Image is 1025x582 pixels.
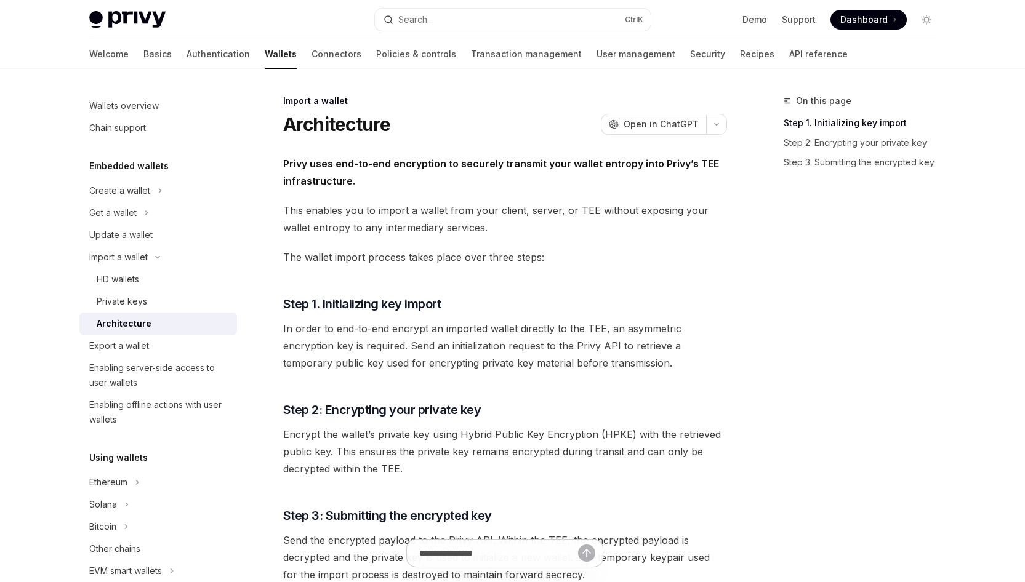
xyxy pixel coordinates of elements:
[79,95,237,117] a: Wallets overview
[376,39,456,69] a: Policies & controls
[89,98,159,113] div: Wallets overview
[624,118,699,130] span: Open in ChatGPT
[789,39,848,69] a: API reference
[89,497,117,512] div: Solana
[89,121,146,135] div: Chain support
[89,183,150,198] div: Create a wallet
[89,361,230,390] div: Enabling server-side access to user wallets
[283,95,727,107] div: Import a wallet
[312,39,361,69] a: Connectors
[79,357,237,394] a: Enabling server-side access to user wallets
[830,10,907,30] a: Dashboard
[89,338,149,353] div: Export a wallet
[742,14,767,26] a: Demo
[89,519,116,534] div: Bitcoin
[471,39,582,69] a: Transaction management
[79,117,237,139] a: Chain support
[283,113,391,135] h1: Architecture
[283,401,481,418] span: Step 2: Encrypting your private key
[79,538,237,560] a: Other chains
[97,316,151,331] div: Architecture
[97,294,147,309] div: Private keys
[375,9,651,31] button: Search...CtrlK
[89,250,148,265] div: Import a wallet
[578,544,595,562] button: Send message
[97,272,139,287] div: HD wallets
[283,426,727,477] span: Encrypt the wallet’s private key using Hybrid Public Key Encryption (HPKE) with the retrieved pub...
[784,133,946,153] a: Step 2: Encrypting your private key
[283,249,727,266] span: The wallet import process takes place over three steps:
[89,397,230,427] div: Enabling offline actions with user wallets
[143,39,172,69] a: Basics
[89,159,169,173] h5: Embedded wallets
[187,39,250,69] a: Authentication
[917,10,936,30] button: Toggle dark mode
[89,541,140,556] div: Other chains
[79,268,237,290] a: HD wallets
[597,39,675,69] a: User management
[840,14,888,26] span: Dashboard
[784,153,946,172] a: Step 3: Submitting the encrypted key
[89,205,137,220] div: Get a wallet
[782,14,816,26] a: Support
[79,290,237,313] a: Private keys
[398,12,433,27] div: Search...
[601,114,706,135] button: Open in ChatGPT
[796,94,851,108] span: On this page
[283,202,727,236] span: This enables you to import a wallet from your client, server, or TEE without exposing your wallet...
[89,228,153,242] div: Update a wallet
[265,39,297,69] a: Wallets
[283,507,492,524] span: Step 3: Submitting the encrypted key
[79,394,237,431] a: Enabling offline actions with user wallets
[89,475,127,490] div: Ethereum
[89,450,148,465] h5: Using wallets
[740,39,774,69] a: Recipes
[89,39,129,69] a: Welcome
[690,39,725,69] a: Security
[283,295,441,313] span: Step 1. Initializing key import
[79,335,237,357] a: Export a wallet
[89,564,162,578] div: EVM smart wallets
[625,15,643,25] span: Ctrl K
[79,224,237,246] a: Update a wallet
[784,113,946,133] a: Step 1. Initializing key import
[79,313,237,335] a: Architecture
[89,11,166,28] img: light logo
[283,157,719,187] strong: Privy uses end-to-end encryption to securely transmit your wallet entropy into Privy’s TEE infras...
[283,320,727,372] span: In order to end-to-end encrypt an imported wallet directly to the TEE, an asymmetric encryption k...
